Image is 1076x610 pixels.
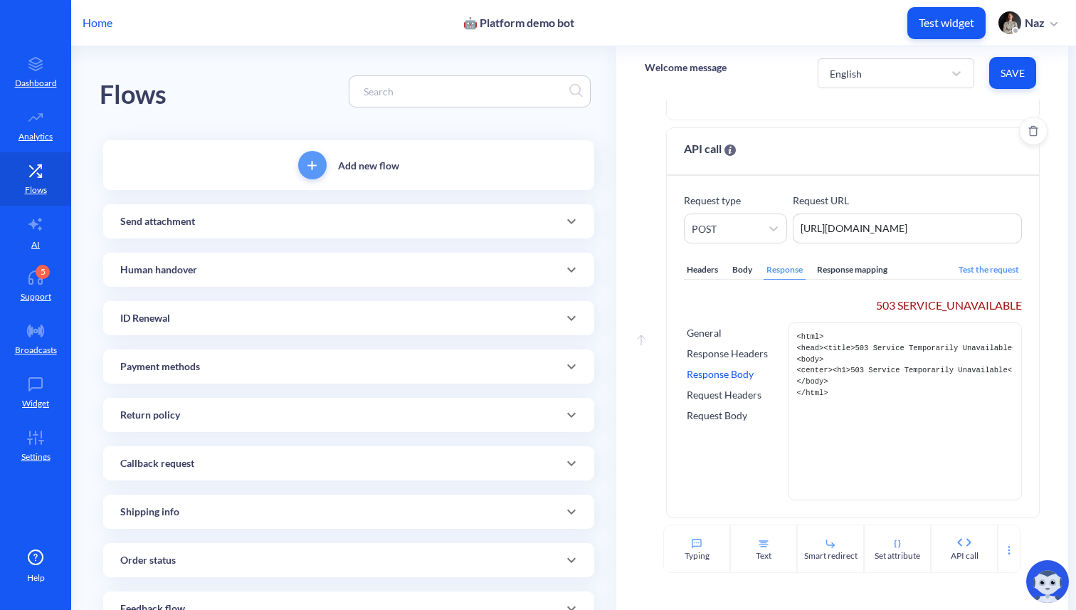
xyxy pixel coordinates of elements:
[1001,66,1025,80] span: Save
[1025,15,1045,31] p: Naz
[687,367,768,382] div: Response Body
[684,140,736,157] span: API call
[645,61,727,75] p: Welcome message
[684,297,1022,314] div: 503 SERVICE_UNAVAILABLE
[687,408,768,423] div: Request Body
[756,549,771,562] div: Text
[793,214,1022,243] textarea: [URL][DOMAIN_NAME]
[21,451,51,463] p: Settings
[103,446,594,480] div: Callback request
[120,553,176,568] p: Order status
[357,83,569,100] input: Search
[103,253,594,287] div: Human handover
[804,549,858,562] div: Smart redirect
[919,16,974,30] p: Test widget
[120,263,197,278] p: Human handover
[103,398,594,432] div: Return policy
[875,549,920,562] div: Set attribute
[100,75,167,115] div: Flows
[15,344,57,357] p: Broadcasts
[830,65,862,80] div: English
[338,158,399,173] p: Add new flow
[19,130,53,143] p: Analytics
[684,193,787,208] p: Request type
[15,77,57,90] p: Dashboard
[764,261,806,280] div: Response
[463,16,574,30] p: 🤖 Platform demo bot
[684,261,721,280] div: Headers
[907,7,986,39] button: Test widget
[685,549,710,562] div: Typing
[687,387,768,402] div: Request Headers
[687,325,768,340] div: General
[956,261,1022,280] div: Test the request
[36,265,50,279] div: 5
[103,349,594,384] div: Payment methods
[31,238,40,251] p: AI
[298,151,327,179] button: add
[814,261,890,280] div: Response mapping
[951,549,979,562] div: API call
[998,11,1021,34] img: user photo
[21,290,51,303] p: Support
[120,311,170,326] p: ID Renewal
[1026,560,1069,603] img: copilot-icon.svg
[793,193,1022,208] p: Request URL
[797,332,1013,500] pre: <html> <head><title>503 Service Temporarily Unavailable</title></head> <body> <center><h1>503 Ser...
[83,14,112,31] p: Home
[27,572,45,584] span: Help
[103,495,594,529] div: Shipping info
[120,456,194,471] p: Callback request
[120,214,195,229] p: Send attachment
[692,221,717,236] div: POST
[991,10,1065,36] button: user photoNaz
[120,408,180,423] p: Return policy
[103,543,594,577] div: Order status
[120,359,200,374] p: Payment methods
[103,204,594,238] div: Send attachment
[687,346,768,361] div: Response Headers
[1019,117,1048,145] button: Delete
[22,397,49,410] p: Widget
[103,301,594,335] div: ID Renewal
[729,261,755,280] div: Body
[120,505,179,520] p: Shipping info
[25,184,47,196] p: Flows
[989,57,1036,89] button: Save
